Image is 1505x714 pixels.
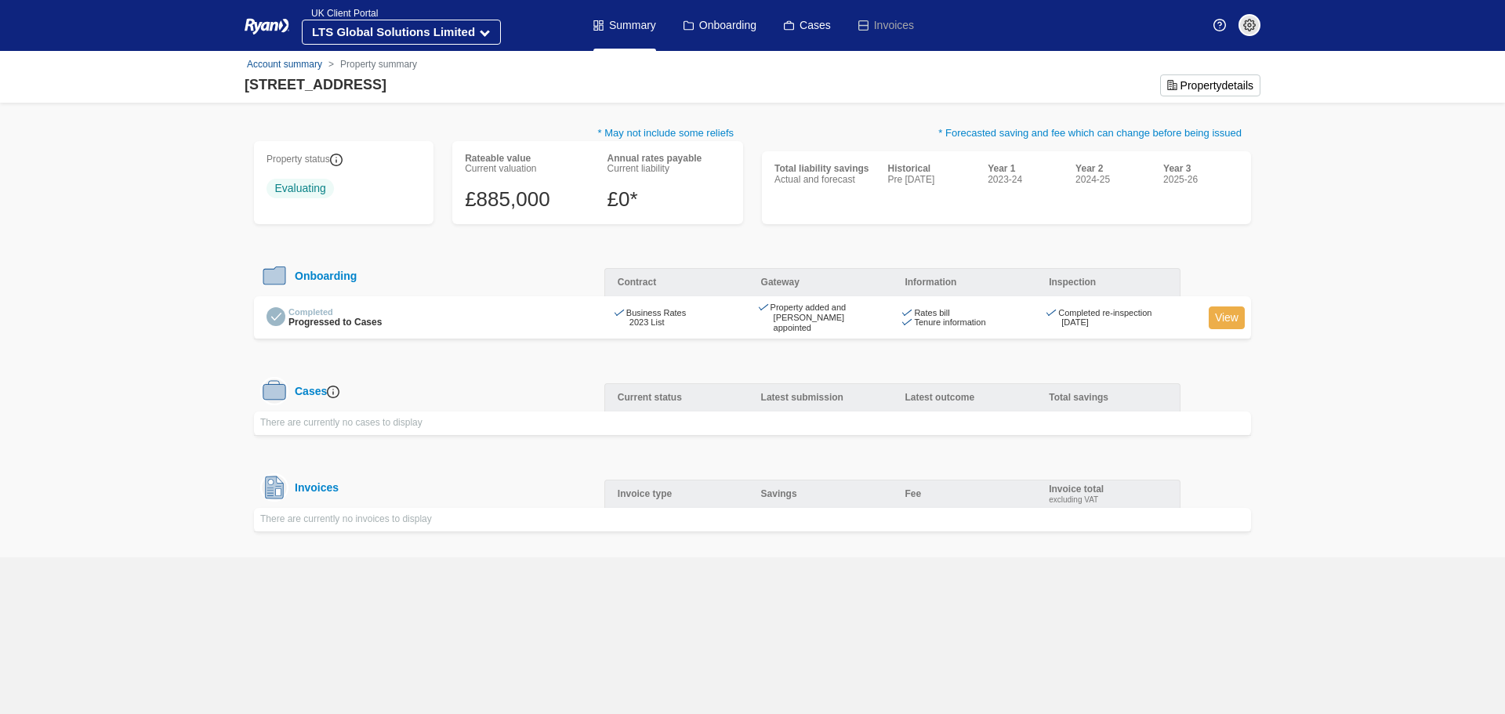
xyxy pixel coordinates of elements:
span: There are currently no cases to display [260,417,422,428]
div: Latest submission [749,383,893,411]
div: [STREET_ADDRESS] [245,74,386,96]
div: Onboarding [288,270,357,282]
time: [DATE] [1061,317,1089,327]
div: 2025-26 [1163,175,1238,186]
div: Invoices [288,481,339,494]
div: Contract [604,268,749,296]
div: Year 2 [1075,164,1151,175]
a: Account summary [247,59,322,70]
div: Latest outcome [892,383,1036,411]
div: Tenure information [905,317,1024,328]
p: * Forecasted saving and fee which can change before being issued [762,125,1251,151]
div: Completed [288,307,382,317]
div: Historical [887,164,975,175]
img: Help [1213,19,1226,31]
li: Property summary [322,57,417,71]
button: Propertydetails [1160,74,1260,96]
div: Gateway [749,268,893,296]
div: Current status [604,383,749,411]
div: Annual rates payable [607,154,731,165]
span: Property [1180,79,1222,92]
div: Information [892,268,1036,296]
div: Total liability savings [774,164,869,175]
div: Current valuation [465,164,588,175]
span: UK Client Portal [302,8,378,19]
strong: LTS Global Solutions Limited [312,25,475,38]
div: Invoice type [604,480,749,508]
div: Pre [DATE] [887,175,975,186]
div: Total savings [1036,383,1180,411]
div: Year 1 [988,164,1063,175]
div: Fee [892,480,1036,508]
div: Cases [288,385,339,398]
div: Rates bill [905,308,1024,318]
div: Current liability [607,164,731,175]
div: Property added and [PERSON_NAME] appointed [761,303,880,332]
div: Business Rates 2023 List [617,308,736,328]
div: Inspection [1036,268,1180,296]
span: Evaluating [267,179,334,198]
a: View [1209,306,1245,329]
img: settings [1243,19,1256,31]
div: 2023-24 [988,175,1063,186]
div: Property status [267,154,421,166]
div: Rateable value [465,154,588,165]
div: 2024-25 [1075,175,1151,186]
div: excluding VAT [1049,495,1104,505]
div: Completed re-inspection [1049,308,1168,328]
div: £885,000 [465,187,588,212]
button: LTS Global Solutions Limited [302,20,501,45]
div: Actual and forecast [774,175,869,186]
div: Savings [749,480,893,508]
span: There are currently no invoices to display [260,513,432,524]
p: * May not include some reliefs [254,125,743,141]
div: Invoice total [1049,484,1104,495]
span: Progressed to Cases [288,317,382,328]
div: Year 3 [1163,164,1238,175]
